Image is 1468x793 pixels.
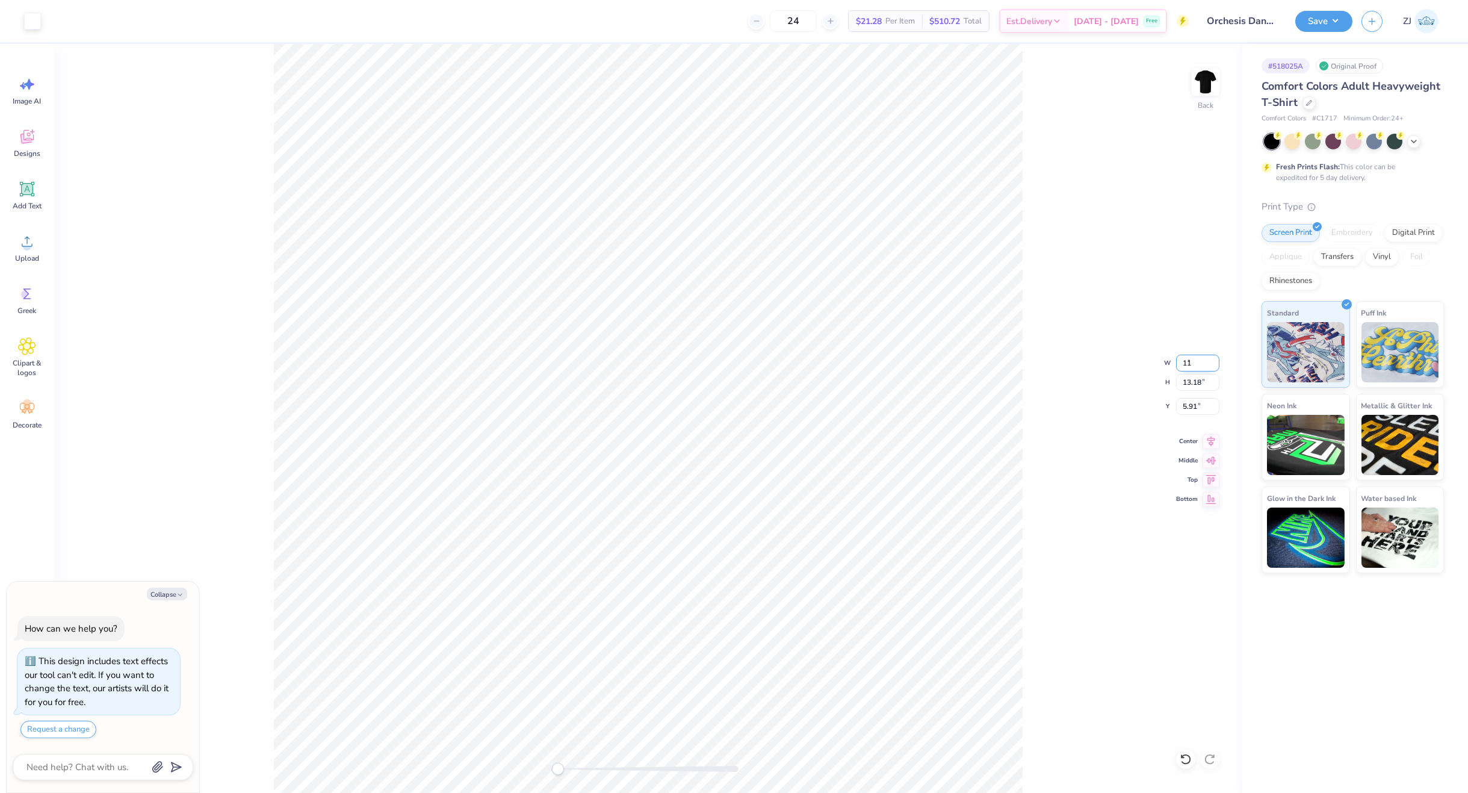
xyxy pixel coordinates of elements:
div: Accessibility label [552,763,564,775]
button: Request a change [20,721,96,738]
div: Transfers [1313,248,1361,266]
div: Applique [1262,248,1310,266]
div: Foil [1402,248,1431,266]
div: Print Type [1262,200,1444,214]
span: Comfort Colors [1262,114,1306,124]
span: Standard [1267,306,1299,319]
span: Per Item [885,15,915,28]
span: Clipart & logos [7,358,47,378]
span: Bottom [1176,494,1198,504]
span: Middle [1176,456,1198,465]
a: ZJ [1398,9,1444,33]
div: This design includes text effects our tool can't edit. If you want to change the text, our artist... [25,655,169,708]
div: Rhinestones [1262,272,1320,290]
span: Puff Ink [1361,306,1387,319]
span: Comfort Colors Adult Heavyweight T-Shirt [1262,79,1440,110]
img: Zhor Junavee Antocan [1414,9,1439,33]
img: Back [1194,70,1218,94]
span: Total [964,15,982,28]
span: Designs [14,149,40,158]
input: – – [770,10,817,32]
div: How can we help you? [25,623,117,635]
div: # 518025A [1262,58,1310,73]
span: Metallic & Glitter Ink [1361,399,1432,412]
span: Minimum Order: 24 + [1343,114,1404,124]
div: Original Proof [1316,58,1383,73]
div: Back [1198,100,1213,111]
img: Puff Ink [1361,322,1439,382]
span: Center [1176,437,1198,446]
img: Water based Ink [1361,508,1439,568]
span: Add Text [13,201,42,211]
div: This color can be expedited for 5 day delivery. [1276,161,1424,183]
img: Glow in the Dark Ink [1267,508,1345,568]
img: Neon Ink [1267,415,1345,475]
button: Save [1295,11,1352,32]
span: [DATE] - [DATE] [1074,15,1139,28]
span: Free [1146,17,1157,25]
div: Vinyl [1365,248,1399,266]
span: Neon Ink [1267,399,1296,412]
span: Upload [15,253,39,263]
button: Collapse [147,588,187,600]
span: Decorate [13,420,42,430]
div: Digital Print [1384,224,1443,242]
input: Untitled Design [1198,9,1286,33]
span: Glow in the Dark Ink [1267,492,1336,505]
span: Image AI [13,96,42,106]
span: Est. Delivery [1006,15,1052,28]
img: Metallic & Glitter Ink [1361,415,1439,475]
span: Water based Ink [1361,492,1417,505]
div: Embroidery [1324,224,1381,242]
span: # C1717 [1312,114,1337,124]
span: Top [1176,475,1198,485]
span: $510.72 [929,15,960,28]
strong: Fresh Prints Flash: [1276,162,1340,172]
span: $21.28 [856,15,882,28]
span: ZJ [1403,14,1411,28]
div: Screen Print [1262,224,1320,242]
span: Greek [18,306,37,316]
img: Standard [1267,322,1345,382]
